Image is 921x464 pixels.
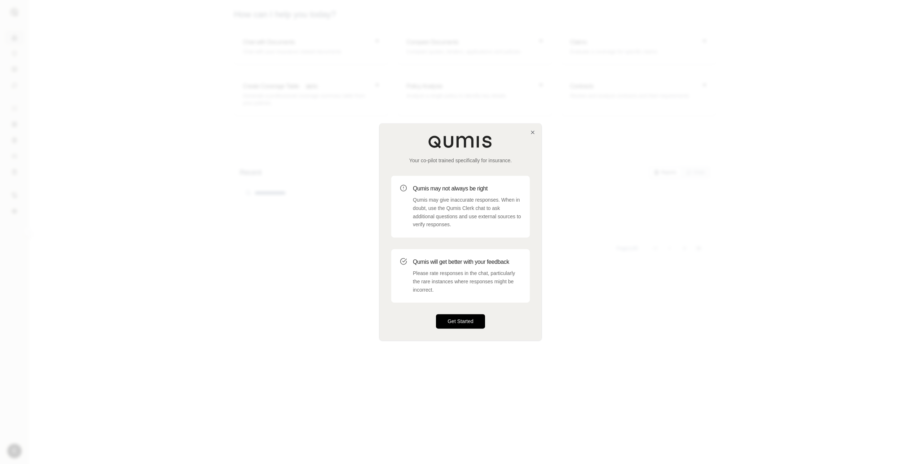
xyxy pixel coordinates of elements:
h3: Qumis will get better with your feedback [413,258,521,266]
h3: Qumis may not always be right [413,184,521,193]
button: Get Started [436,314,485,329]
p: Your co-pilot trained specifically for insurance. [391,157,530,164]
p: Qumis may give inaccurate responses. When in doubt, use the Qumis Clerk chat to ask additional qu... [413,196,521,229]
p: Please rate responses in the chat, particularly the rare instances where responses might be incor... [413,269,521,294]
img: Qumis Logo [428,135,493,148]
